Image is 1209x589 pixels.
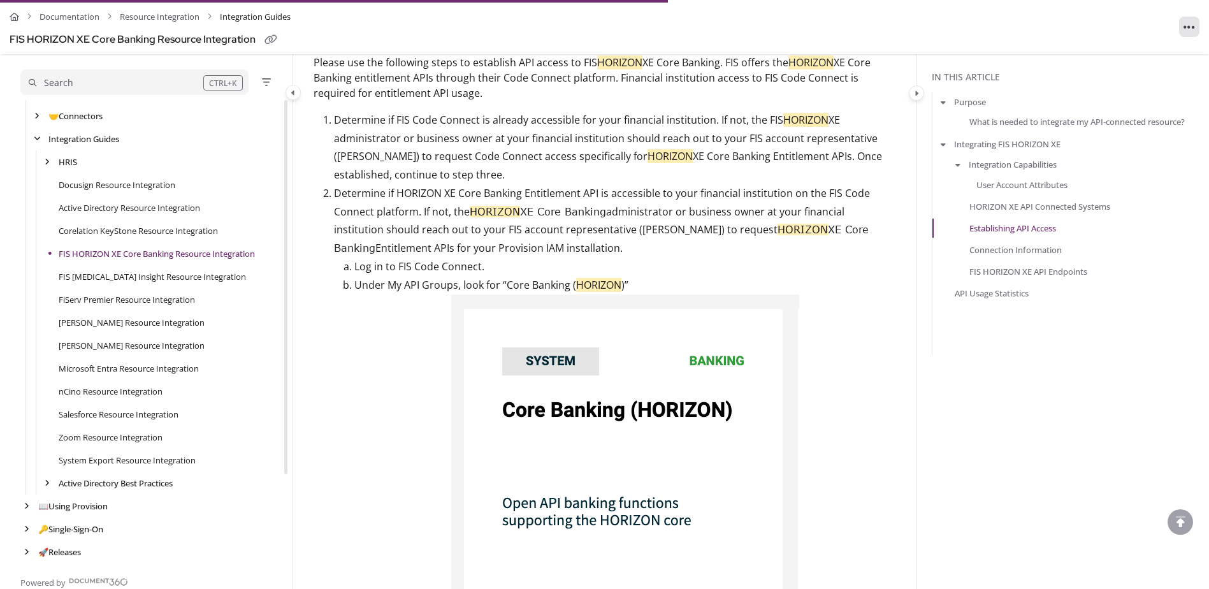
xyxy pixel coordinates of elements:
a: FIS IBS Insight Resource Integration [59,270,246,283]
div: arrow [41,156,54,168]
button: Category toggle [909,85,924,101]
span: 🚀 [38,546,48,558]
a: Home [10,8,19,26]
a: Zoom Resource Integration [59,431,163,444]
a: FIS HORIZON XE Core Banking Resource Integration [59,247,255,260]
a: Jack Henry SilverLake Resource Integration [59,316,205,329]
a: Establishing API Access [969,222,1056,235]
a: User Account Attributes [976,178,1068,191]
span: Powered by [20,576,66,589]
a: Docusign Resource Integration [59,178,175,191]
span: 🤝 [48,110,59,122]
button: Category toggle [286,85,301,100]
a: What is needed to integrate my API-connected resource? [969,115,1185,128]
img: Document360 [69,578,128,586]
button: arrow [938,95,949,109]
p: Under My API Groups, look for “Core Banking ( )” [354,276,895,294]
div: Search [44,76,73,90]
a: Active Directory Best Practices [59,477,173,490]
a: HRIS [59,156,77,168]
div: arrow [20,500,33,513]
div: arrow [31,133,43,145]
mark: HORIZON [597,55,642,69]
a: Single-Sign-On [38,523,103,535]
a: Connectors [48,110,103,122]
a: Documentation [40,8,99,26]
span: 🔑 [38,523,48,535]
div: CTRL+K [203,75,243,91]
a: Salesforce Resource Integration [59,408,178,421]
a: Microsoft Entra Resource Integration [59,362,199,375]
a: Integration Guides [48,133,119,145]
span: 📖 [38,500,48,512]
mark: HORIZON [576,278,621,292]
a: HORIZON XE API Connected Systems [969,200,1110,212]
div: arrow [41,477,54,490]
p: Determine if HORIZON XE Core Banking Entitlement API is accessible to your financial institution ... [334,184,895,258]
mark: HORIZON [783,113,829,127]
div: FIS HORIZON XE Core Banking Resource Integration [10,31,256,49]
div: In this article [932,70,1204,84]
a: Releases [38,546,81,558]
a: Active Directory Resource Integration [59,201,200,214]
button: Article more options [1179,17,1199,37]
div: arrow [31,110,43,122]
a: Connection Information [969,244,1062,256]
button: Copy link of [261,30,281,50]
a: API Usage Statistics [955,287,1029,300]
a: Purpose [954,96,986,108]
p: Please use the following steps to establish API access to FIS XE Core Banking. FIS offers the XE ... [314,55,895,101]
button: Search [20,69,249,95]
p: Log in to FIS Code Connect. [354,258,895,276]
a: Powered by Document360 - opens in a new tab [20,574,128,589]
a: nCino Resource Integration [59,385,163,398]
button: Filter [259,75,274,90]
mark: HORIZON [778,224,828,235]
a: Resource Integration [120,8,199,26]
p: Determine if FIS Code Connect is already accessible for your financial institution. If not, the F... [334,111,895,184]
a: FiServ Premier Resource Integration [59,293,195,306]
a: Integration Capabilities [969,158,1057,171]
mark: HORIZON [648,149,693,163]
div: scroll to top [1168,509,1193,535]
a: Corelation KeyStone Resource Integration [59,224,218,237]
button: arrow [938,137,949,151]
a: Jack Henry Symitar Resource Integration [59,339,205,352]
a: Using Provision [38,500,108,513]
span: XE Core Banking [470,206,606,217]
mark: HORIZON [788,55,834,69]
button: arrow [952,157,964,171]
mark: HORIZON [470,206,520,217]
a: Integrating FIS HORIZON XE [954,138,1061,150]
span: Integration Guides [220,8,291,26]
a: FIS HORIZON XE API Endpoints [969,265,1087,278]
div: arrow [20,546,33,558]
div: arrow [20,523,33,535]
a: System Export Resource Integration [59,454,196,467]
